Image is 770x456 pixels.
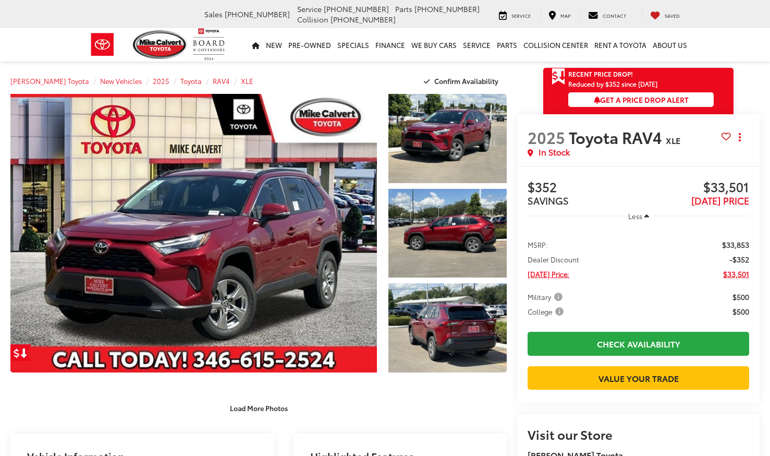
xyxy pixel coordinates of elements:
[528,180,638,196] span: $352
[511,12,531,19] span: Service
[395,4,412,14] span: Parts
[528,306,567,317] button: College
[331,14,396,25] span: [PHONE_NUMBER]
[739,133,741,141] span: dropdown dots
[494,28,520,62] a: Parts
[263,28,285,62] a: New
[460,28,494,62] a: Service
[249,28,263,62] a: Home
[541,9,578,20] a: Map
[418,72,507,90] button: Confirm Availability
[568,80,714,87] span: Reduced by $352 since [DATE]
[623,207,654,225] button: Less
[732,306,749,317] span: $500
[10,94,377,373] a: Expand Photo 0
[528,254,579,265] span: Dealer Discount
[387,282,508,373] img: 2025 Toyota RAV4 XLE
[10,76,89,86] a: [PERSON_NAME] Toyota
[285,28,334,62] a: Pre-Owned
[729,254,749,265] span: -$352
[388,189,507,278] a: Expand Photo 2
[722,239,749,250] span: $33,853
[528,292,565,302] span: Military
[528,269,569,279] span: [DATE] Price:
[387,188,508,279] img: 2025 Toyota RAV4 XLE
[650,28,690,62] a: About Us
[552,68,565,86] span: Get Price Drop Alert
[388,94,507,183] a: Expand Photo 1
[100,76,142,86] a: New Vehicles
[528,194,569,207] span: SAVINGS
[732,292,749,302] span: $500
[241,76,253,86] a: XLE
[603,12,626,19] span: Contact
[388,283,507,373] a: Expand Photo 3
[153,76,169,86] a: 2025
[666,134,680,146] span: XLE
[387,93,508,184] img: 2025 Toyota RAV4 XLE
[731,128,749,146] button: Actions
[297,4,322,14] span: Service
[642,9,688,20] a: My Saved Vehicles
[297,14,328,25] span: Collision
[180,76,202,86] a: Toyota
[7,93,381,373] img: 2025 Toyota RAV4 XLE
[591,28,650,62] a: Rent a Toyota
[639,180,749,196] span: $33,501
[539,146,570,158] span: In Stock
[225,9,290,19] span: [PHONE_NUMBER]
[594,94,689,105] span: Get a Price Drop Alert
[723,269,749,279] span: $33,501
[10,344,31,361] a: Get Price Drop Alert
[434,76,498,86] span: Confirm Availability
[569,126,666,148] span: Toyota RAV4
[414,4,480,14] span: [PHONE_NUMBER]
[83,28,122,62] img: Toyota
[528,126,565,148] span: 2025
[528,292,566,302] button: Military
[324,4,389,14] span: [PHONE_NUMBER]
[560,12,570,19] span: Map
[528,332,749,355] a: Check Availability
[372,28,408,62] a: Finance
[691,194,749,207] span: [DATE] PRICE
[528,427,749,441] h2: Visit our Store
[223,399,295,417] button: Load More Photos
[568,69,633,78] span: Recent Price Drop!
[628,211,642,221] span: Less
[665,12,680,19] span: Saved
[204,9,223,19] span: Sales
[213,76,230,86] a: RAV4
[133,30,188,59] img: Mike Calvert Toyota
[408,28,460,62] a: WE BUY CARS
[520,28,591,62] a: Collision Center
[528,306,566,317] span: College
[334,28,372,62] a: Specials
[491,9,539,20] a: Service
[543,68,734,80] a: Get Price Drop Alert Recent Price Drop!
[528,239,548,250] span: MSRP:
[580,9,634,20] a: Contact
[528,366,749,390] a: Value Your Trade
